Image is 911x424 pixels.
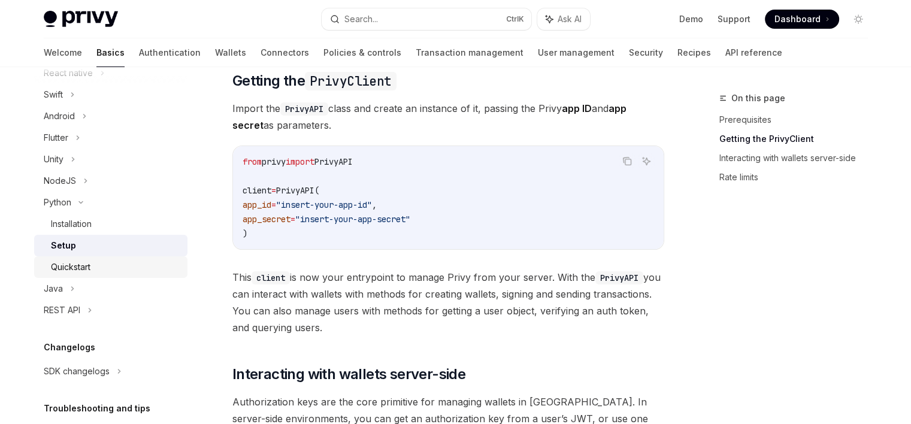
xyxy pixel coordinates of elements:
[774,13,821,25] span: Dashboard
[44,364,110,378] div: SDK changelogs
[215,38,246,67] a: Wallets
[51,260,90,274] div: Quickstart
[638,153,654,169] button: Ask AI
[719,110,877,129] a: Prerequisites
[719,168,877,187] a: Rate limits
[262,156,286,167] span: privy
[344,12,378,26] div: Search...
[261,38,309,67] a: Connectors
[276,185,319,196] span: PrivyAPI(
[719,149,877,168] a: Interacting with wallets server-side
[34,235,187,256] a: Setup
[619,153,635,169] button: Copy the contents from the code block
[44,109,75,123] div: Android
[271,199,276,210] span: =
[276,199,372,210] span: "insert-your-app-id"
[595,271,643,284] code: PrivyAPI
[416,38,523,67] a: Transaction management
[44,38,82,67] a: Welcome
[271,185,276,196] span: =
[679,13,703,25] a: Demo
[44,174,76,188] div: NodeJS
[719,129,877,149] a: Getting the PrivyClient
[243,199,271,210] span: app_id
[677,38,711,67] a: Recipes
[295,214,410,225] span: "insert-your-app-secret"
[51,217,92,231] div: Installation
[139,38,201,67] a: Authentication
[44,303,80,317] div: REST API
[305,72,396,90] code: PrivyClient
[34,256,187,278] a: Quickstart
[44,340,95,355] h5: Changelogs
[232,100,664,134] span: Import the class and create an instance of it, passing the Privy and as parameters.
[286,156,314,167] span: import
[725,38,782,67] a: API reference
[323,38,401,67] a: Policies & controls
[849,10,868,29] button: Toggle dark mode
[562,102,592,114] strong: app ID
[243,228,247,239] span: )
[34,213,187,235] a: Installation
[243,214,290,225] span: app_secret
[322,8,531,30] button: Search...CtrlK
[718,13,750,25] a: Support
[558,13,582,25] span: Ask AI
[538,38,615,67] a: User management
[765,10,839,29] a: Dashboard
[314,156,353,167] span: PrivyAPI
[232,269,664,336] span: This is now your entrypoint to manage Privy from your server. With the you can interact with wall...
[537,8,590,30] button: Ask AI
[44,281,63,296] div: Java
[44,11,118,28] img: light logo
[44,131,68,145] div: Flutter
[243,156,262,167] span: from
[44,401,150,416] h5: Troubleshooting and tips
[731,91,785,105] span: On this page
[44,152,63,166] div: Unity
[232,365,465,384] span: Interacting with wallets server-side
[243,185,271,196] span: client
[44,87,63,102] div: Swift
[280,102,328,116] code: PrivyAPI
[51,238,76,253] div: Setup
[44,195,71,210] div: Python
[232,71,397,90] span: Getting the
[506,14,524,24] span: Ctrl K
[372,199,377,210] span: ,
[290,214,295,225] span: =
[96,38,125,67] a: Basics
[629,38,663,67] a: Security
[252,271,290,284] code: client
